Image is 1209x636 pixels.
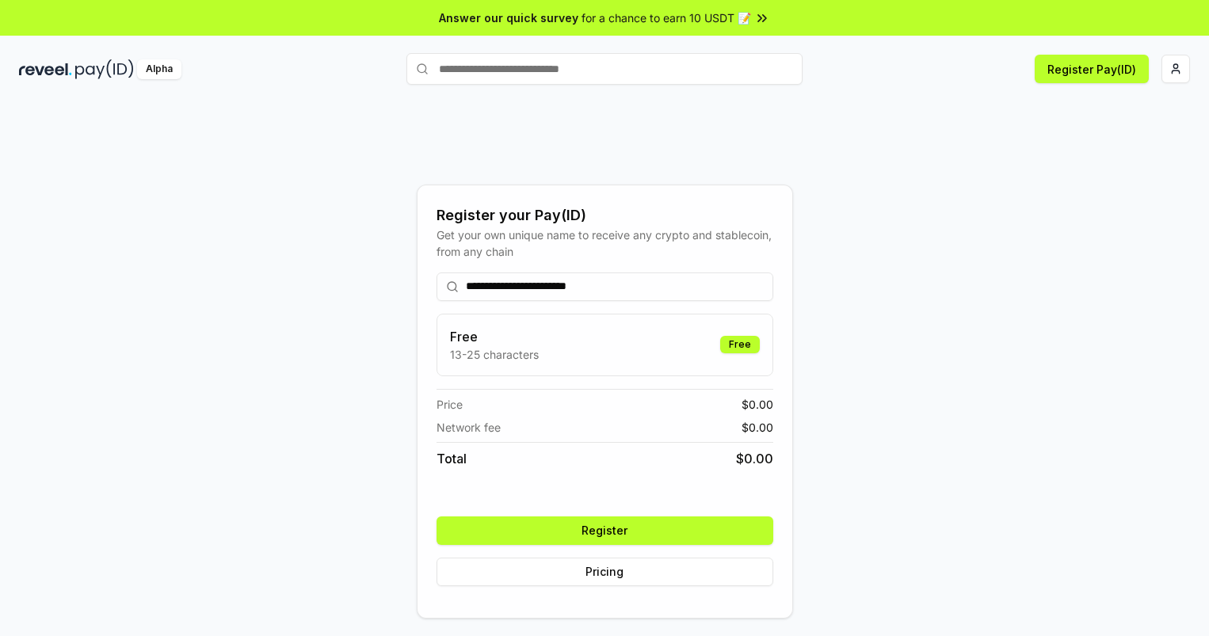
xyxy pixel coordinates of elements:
[437,204,773,227] div: Register your Pay(ID)
[1035,55,1149,83] button: Register Pay(ID)
[720,336,760,353] div: Free
[450,346,539,363] p: 13-25 characters
[742,419,773,436] span: $ 0.00
[437,396,463,413] span: Price
[742,396,773,413] span: $ 0.00
[437,558,773,586] button: Pricing
[19,59,72,79] img: reveel_dark
[437,227,773,260] div: Get your own unique name to receive any crypto and stablecoin, from any chain
[137,59,181,79] div: Alpha
[437,419,501,436] span: Network fee
[450,327,539,346] h3: Free
[582,10,751,26] span: for a chance to earn 10 USDT 📝
[736,449,773,468] span: $ 0.00
[75,59,134,79] img: pay_id
[437,449,467,468] span: Total
[437,516,773,545] button: Register
[439,10,578,26] span: Answer our quick survey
